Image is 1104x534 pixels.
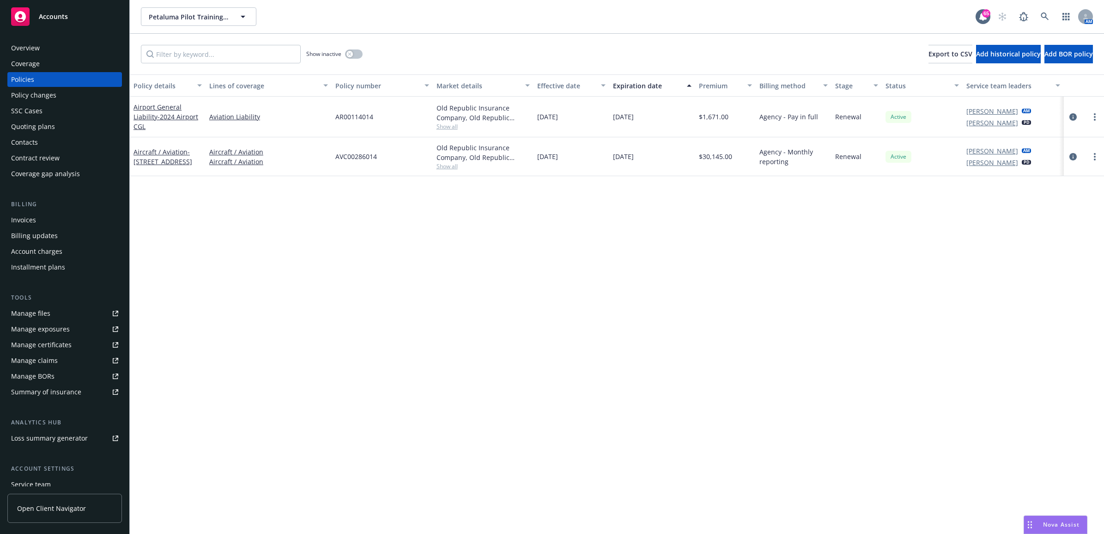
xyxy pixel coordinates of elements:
a: Switch app [1057,7,1075,26]
div: Account settings [7,464,122,473]
span: Show all [437,123,530,130]
a: Aviation Liability [209,112,328,122]
a: [PERSON_NAME] [966,158,1018,167]
button: Add historical policy [976,45,1041,63]
a: Airport General Liability [133,103,198,131]
a: more [1089,151,1100,162]
button: Policy number [332,74,433,97]
div: Tools [7,293,122,302]
span: Show inactive [306,50,341,58]
button: Market details [433,74,534,97]
span: Agency - Pay in full [759,112,818,122]
div: Manage files [11,306,50,321]
span: Renewal [835,112,861,122]
div: Stage [835,81,868,91]
a: Coverage [7,56,122,71]
a: Account charges [7,244,122,259]
div: SSC Cases [11,104,42,118]
div: Manage claims [11,353,58,368]
span: AR00114014 [335,112,373,122]
span: Manage exposures [7,322,122,337]
a: Manage files [7,306,122,321]
a: Service team [7,477,122,492]
span: [DATE] [613,152,634,161]
span: Show all [437,162,530,170]
a: Installment plans [7,260,122,275]
span: Nova Assist [1043,521,1080,528]
div: Policies [11,72,34,87]
a: Aircraft / Aviation [209,157,328,166]
a: Invoices [7,213,122,227]
a: Aircraft / Aviation [133,147,192,166]
div: Manage certificates [11,338,72,352]
span: - 2024 Airport CGL [133,112,198,131]
div: Contract review [11,151,60,166]
button: Add BOR policy [1044,45,1093,63]
span: Add BOR policy [1044,49,1093,58]
div: Billing method [759,81,818,91]
div: Policy changes [11,88,56,103]
a: Quoting plans [7,119,122,134]
button: Petaluma Pilot Training Center, Inc. [141,7,256,26]
div: Coverage gap analysis [11,166,80,181]
a: circleInformation [1068,151,1079,162]
a: Start snowing [993,7,1012,26]
div: Billing updates [11,228,58,243]
div: Overview [11,41,40,55]
span: [DATE] [613,112,634,122]
div: 65 [982,9,990,18]
a: Policy changes [7,88,122,103]
button: Status [882,74,963,97]
div: Market details [437,81,520,91]
div: Quoting plans [11,119,55,134]
a: circleInformation [1068,111,1079,123]
div: Drag to move [1024,516,1036,534]
span: Export to CSV [928,49,972,58]
div: Coverage [11,56,40,71]
a: Loss summary generator [7,431,122,446]
div: Billing [7,200,122,209]
span: Renewal [835,152,861,161]
span: Active [889,153,908,161]
div: Contacts [11,135,38,150]
div: Manage exposures [11,322,70,337]
span: Petaluma Pilot Training Center, Inc. [149,12,229,22]
button: Policy details [130,74,206,97]
a: Manage certificates [7,338,122,352]
a: Coverage gap analysis [7,166,122,181]
button: Export to CSV [928,45,972,63]
a: Manage claims [7,353,122,368]
div: Policy number [335,81,419,91]
span: $30,145.00 [699,152,732,161]
div: Loss summary generator [11,431,88,446]
a: Aircraft / Aviation [209,147,328,157]
button: Billing method [756,74,831,97]
a: Contract review [7,151,122,166]
div: Service team leaders [966,81,1050,91]
div: Summary of insurance [11,385,81,399]
span: Accounts [39,13,68,20]
a: Policies [7,72,122,87]
a: Overview [7,41,122,55]
div: Old Republic Insurance Company, Old Republic General Insurance Group [437,143,530,162]
div: Status [886,81,949,91]
button: Expiration date [609,74,695,97]
span: Open Client Navigator [17,503,86,513]
span: Add historical policy [976,49,1041,58]
div: Policy details [133,81,192,91]
span: [DATE] [537,152,558,161]
button: Lines of coverage [206,74,332,97]
div: Manage BORs [11,369,55,384]
button: Stage [831,74,882,97]
div: Service team [11,477,51,492]
button: Service team leaders [963,74,1064,97]
a: Report a Bug [1014,7,1033,26]
div: Account charges [11,244,62,259]
a: [PERSON_NAME] [966,106,1018,116]
a: Accounts [7,4,122,30]
span: [DATE] [537,112,558,122]
span: $1,671.00 [699,112,728,122]
div: Lines of coverage [209,81,318,91]
div: Premium [699,81,742,91]
input: Filter by keyword... [141,45,301,63]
